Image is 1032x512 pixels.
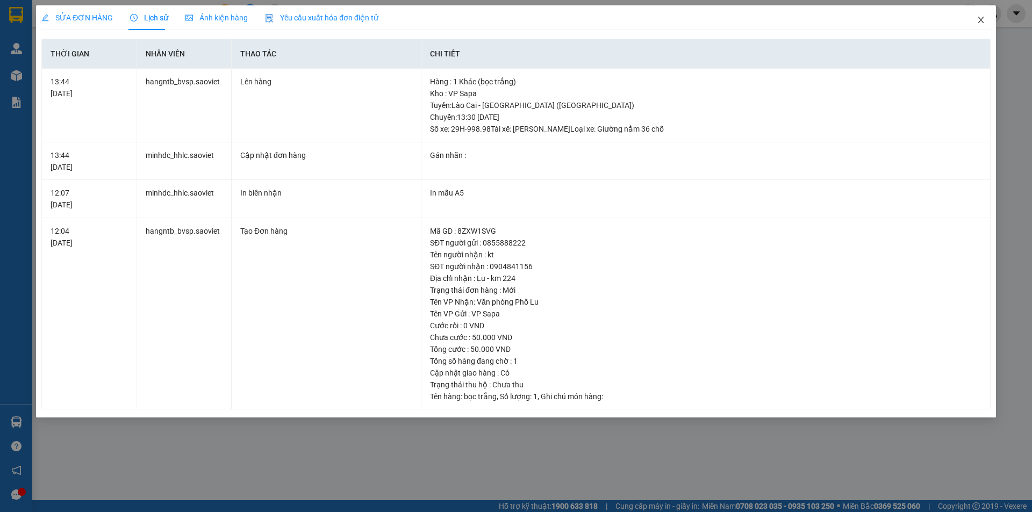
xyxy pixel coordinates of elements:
[137,180,232,218] td: minhdc_hhlc.saoviet
[430,272,981,284] div: Địa chỉ nhận : Lu - km 224
[430,343,981,355] div: Tổng cước : 50.000 VND
[51,76,127,99] div: 13:44 [DATE]
[430,249,981,261] div: Tên người nhận : kt
[430,367,981,379] div: Cập nhật giao hàng : Có
[240,76,412,88] div: Lên hàng
[185,14,193,21] span: picture
[966,5,996,35] button: Close
[430,284,981,296] div: Trạng thái đơn hàng : Mới
[265,14,274,23] img: icon
[430,379,981,391] div: Trạng thái thu hộ : Chưa thu
[430,308,981,320] div: Tên VP Gửi : VP Sapa
[51,187,127,211] div: 12:07 [DATE]
[430,237,981,249] div: SĐT người gửi : 0855888222
[265,13,378,22] span: Yêu cầu xuất hóa đơn điện tử
[137,69,232,142] td: hangntb_bvsp.saoviet
[421,39,991,69] th: Chi tiết
[240,187,412,199] div: In biên nhận
[430,320,981,331] div: Cước rồi : 0 VND
[137,39,232,69] th: Nhân viên
[41,13,113,22] span: SỬA ĐƠN HÀNG
[430,296,981,308] div: Tên VP Nhận: Văn phòng Phố Lu
[51,225,127,249] div: 12:04 [DATE]
[130,14,138,21] span: clock-circle
[185,13,248,22] span: Ảnh kiện hàng
[232,39,421,69] th: Thao tác
[430,391,981,402] div: Tên hàng: , Số lượng: , Ghi chú món hàng:
[51,149,127,173] div: 13:44 [DATE]
[430,88,981,99] div: Kho : VP Sapa
[430,261,981,272] div: SĐT người nhận : 0904841156
[430,331,981,343] div: Chưa cước : 50.000 VND
[240,225,412,237] div: Tạo Đơn hàng
[430,355,981,367] div: Tổng số hàng đang chờ : 1
[137,142,232,181] td: minhdc_hhlc.saoviet
[130,13,168,22] span: Lịch sử
[533,392,537,401] span: 1
[41,14,49,21] span: edit
[430,187,981,199] div: In mẫu A5
[430,76,981,88] div: Hàng : 1 Khác (bọc trắng)
[430,149,981,161] div: Gán nhãn :
[430,99,981,135] div: Tuyến : Lào Cai - [GEOGRAPHIC_DATA] ([GEOGRAPHIC_DATA]) Chuyến: 13:30 [DATE] Số xe: 29H-998.98 Tà...
[42,39,137,69] th: Thời gian
[977,16,985,24] span: close
[430,225,981,237] div: Mã GD : 8ZXW1SVG
[240,149,412,161] div: Cập nhật đơn hàng
[137,218,232,410] td: hangntb_bvsp.saoviet
[464,392,497,401] span: bọc trắng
